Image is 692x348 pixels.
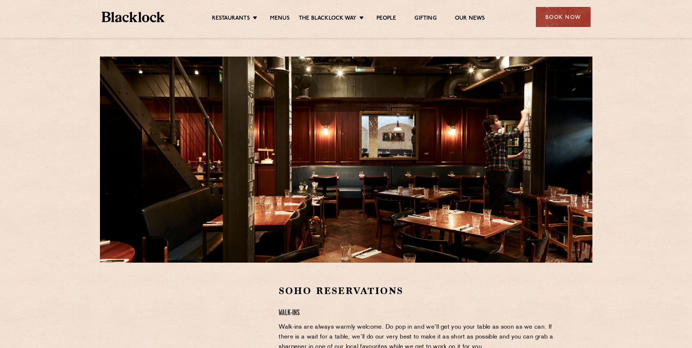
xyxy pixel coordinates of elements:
[299,15,356,23] a: The Blacklock Way
[279,285,558,297] h2: Soho Reservations
[212,15,250,23] a: Restaurants
[376,15,396,23] a: People
[279,308,558,318] h4: Walk-Ins
[102,12,165,22] img: BL_Textured_Logo-footer-cropped.svg
[270,15,290,23] a: Menus
[536,7,591,27] div: Book Now
[414,15,436,23] a: Gifting
[455,15,485,23] a: Our News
